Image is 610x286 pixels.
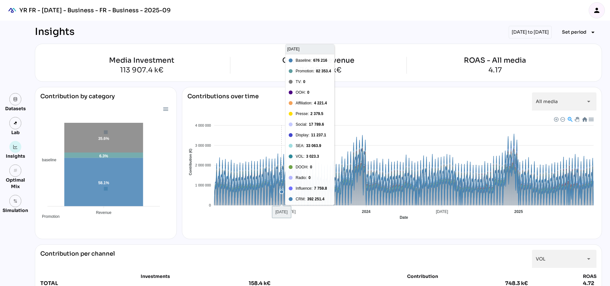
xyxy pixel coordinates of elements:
img: lab.svg [13,121,18,125]
tspan: 3 000 000 [195,143,211,147]
span: baseline [37,158,56,162]
i: arrow_drop_down [585,98,593,105]
i: arrow_drop_down [589,28,597,36]
div: 4.17 [464,67,526,74]
span: VOL [536,256,545,262]
div: Menu [163,106,168,111]
div: [DATE] to [DATE] [509,26,552,38]
div: Contributions over time [187,92,259,111]
text: Contribution (€) [188,149,192,175]
img: data.svg [13,97,18,101]
tspan: 2024 [362,209,370,214]
tspan: Revenue [96,210,111,215]
button: Expand "Set period" [557,26,602,38]
div: Datasets [5,105,26,112]
div: Lab [8,129,23,136]
div: Investments [40,273,270,280]
span: All media [536,99,558,104]
div: Contribution by category [40,92,171,105]
text: Date [399,215,408,220]
img: graph.svg [13,145,18,149]
div: 474 808.4 k€ [282,67,355,74]
div: Optimal Mix [3,177,28,190]
i: person [593,6,601,14]
div: Contribution per channel [40,250,115,268]
tspan: 2 000 000 [195,163,211,167]
div: Media Investment [54,57,230,64]
tspan: [DATE] [436,209,448,214]
tspan: [DATE] [283,209,295,214]
div: Contribution [342,273,503,280]
div: Insights [35,26,75,38]
tspan: 2025 [514,209,523,214]
div: Generated Revenue [282,57,355,64]
div: Reset Zoom [581,116,587,122]
div: mediaROI [5,3,19,17]
i: arrow_drop_down [585,255,593,263]
span: Set period [562,28,586,36]
i: grain [13,168,18,173]
div: Panning [574,117,578,121]
div: ROAS - All media [464,57,526,64]
div: ROAS [583,273,596,280]
tspan: 4 000 000 [195,123,211,127]
div: Insights [6,153,25,159]
div: YR FR - [DATE] - Business - FR - Business - 2025-09 [19,6,171,14]
div: Simulation [3,207,28,214]
tspan: 0 [209,203,211,207]
img: settings.svg [13,199,18,203]
div: Menu [588,116,593,122]
div: Zoom In [554,117,558,121]
div: 113 907.4 k€ [54,67,230,74]
span: Promotion [37,214,60,219]
div: Selection Zoom [567,116,572,122]
div: Zoom Out [560,117,565,121]
tspan: 1 000 000 [195,183,211,187]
